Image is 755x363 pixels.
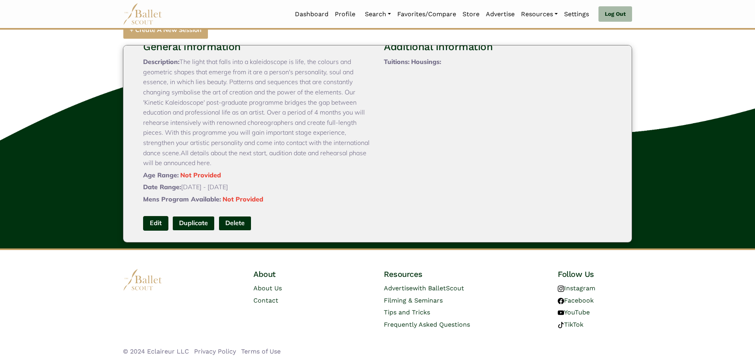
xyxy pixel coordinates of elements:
h4: Follow Us [558,269,632,279]
a: Settings [561,6,592,23]
span: Date Range: [143,183,181,191]
a: Filming & Seminars [384,297,443,304]
p: The light that falls into a kaleidoscope is life, the colours and geometric shapes that emerge fr... [143,57,371,168]
img: tiktok logo [558,322,564,328]
a: Edit [143,216,168,231]
a: Contact [253,297,278,304]
span: Not Provided [223,195,263,203]
a: Duplicate [172,216,215,231]
h3: Additional Information [384,40,612,54]
img: instagram logo [558,286,564,292]
a: Search [362,6,394,23]
span: Description: [143,58,179,66]
a: Advertisewith BalletScout [384,284,464,292]
a: Instagram [558,284,595,292]
span: Age Range: [143,171,179,179]
a: TikTok [558,321,583,328]
span: Housings: [411,58,441,66]
li: © 2024 Eclaireur LLC [123,346,189,357]
a: About Us [253,284,282,292]
span: with BalletScout [413,284,464,292]
h4: About [253,269,328,279]
a: Facebook [558,297,594,304]
img: youtube logo [558,310,564,316]
a: Log Out [598,6,632,22]
a: Store [459,6,483,23]
span: Mens Program Available: [143,195,221,203]
p: [DATE] - [DATE] [143,182,371,192]
a: Favorites/Compare [394,6,459,23]
a: Frequently Asked Questions [384,321,470,328]
img: facebook logo [558,298,564,304]
h4: Resources [384,269,502,279]
a: YouTube [558,308,590,316]
a: Resources [518,6,561,23]
span: Tuitions: [384,58,410,66]
a: Advertise [483,6,518,23]
a: Tips and Tricks [384,308,430,316]
a: Dashboard [292,6,332,23]
button: Delete [219,216,251,231]
img: logo [123,269,162,291]
a: Privacy Policy [194,348,236,355]
h3: General Information [143,40,371,54]
a: + Create A New Session [123,21,208,39]
span: Not Provided [180,171,221,179]
a: Terms of Use [241,348,281,355]
a: Profile [332,6,359,23]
